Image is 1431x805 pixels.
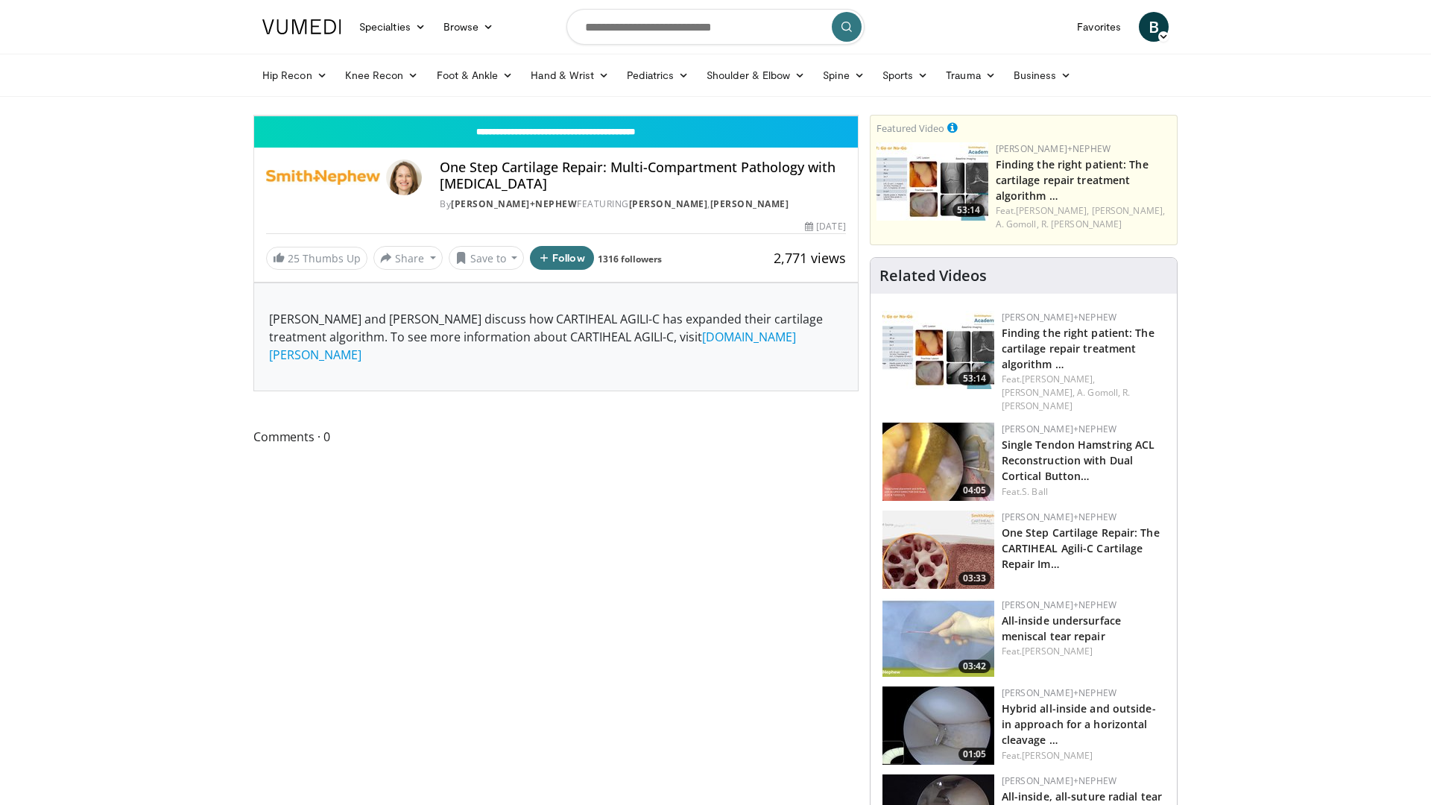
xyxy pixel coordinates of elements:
[882,599,994,677] a: 03:42
[1022,749,1093,762] a: [PERSON_NAME]
[262,19,341,34] img: VuMedi Logo
[1002,613,1121,643] a: All-inside undersurface meniscal tear repair
[1077,386,1120,399] a: A. Gomoll,
[882,511,994,589] img: 781f413f-8da4-4df1-9ef9-bed9c2d6503b.150x105_q85_crop-smart_upscale.jpg
[1068,12,1130,42] a: Favorites
[805,220,845,233] div: [DATE]
[1022,373,1095,385] a: [PERSON_NAME],
[266,160,380,195] img: Smith+Nephew
[996,157,1149,203] a: Finding the right patient: The cartilage repair treatment algorithm …
[350,12,435,42] a: Specialties
[598,253,662,265] a: 1316 followers
[1002,386,1131,412] a: R. [PERSON_NAME]
[1002,511,1116,523] a: [PERSON_NAME]+Nephew
[958,572,991,585] span: 03:33
[254,116,858,116] video-js: Video Player
[440,160,845,192] h4: One Step Cartilage Repair: Multi-Compartment Pathology with [MEDICAL_DATA]
[958,484,991,497] span: 04:05
[1092,204,1165,217] a: [PERSON_NAME],
[774,249,846,267] span: 2,771 views
[958,372,991,385] span: 53:14
[386,160,422,195] img: Avatar
[440,198,845,211] div: By FEATURING ,
[882,686,994,765] img: 364c13b8-bf65-400b-a941-5a4a9c158216.150x105_q85_crop-smart_upscale.jpg
[1002,438,1155,483] a: Single Tendon Hamstring ACL Reconstruction with Dual Cortical Button…
[996,204,1171,231] div: Feat.
[710,198,789,210] a: [PERSON_NAME]
[253,427,859,446] span: Comments 0
[996,218,1039,230] a: A. Gomoll,
[1002,423,1116,435] a: [PERSON_NAME]+Nephew
[958,748,991,761] span: 01:05
[879,267,987,285] h4: Related Videos
[449,246,525,270] button: Save to
[874,60,938,90] a: Sports
[269,311,823,363] span: [PERSON_NAME] and [PERSON_NAME] discuss how CARTIHEAL AGILI-C has expanded their cartilage treatm...
[1002,326,1154,371] a: Finding the right patient: The cartilage repair treatment algorithm …
[953,203,985,217] span: 53:14
[882,311,994,389] a: 53:14
[1022,485,1048,498] a: S. Ball
[1002,525,1160,571] a: One Step Cartilage Repair: The CARTIHEAL Agili-C Cartilage Repair Im…
[882,423,994,501] img: 47fc3831-2644-4472-a478-590317fb5c48.150x105_q85_crop-smart_upscale.jpg
[1002,485,1165,499] div: Feat.
[566,9,865,45] input: Search topics, interventions
[876,142,988,221] a: 53:14
[1002,386,1075,399] a: [PERSON_NAME],
[253,60,336,90] a: Hip Recon
[1005,60,1081,90] a: Business
[288,251,300,265] span: 25
[882,311,994,389] img: 2894c166-06ea-43da-b75e-3312627dae3b.150x105_q85_crop-smart_upscale.jpg
[1002,686,1116,699] a: [PERSON_NAME]+Nephew
[451,198,577,210] a: [PERSON_NAME]+Nephew
[530,246,594,270] button: Follow
[618,60,698,90] a: Pediatrics
[1002,645,1165,658] div: Feat.
[1002,701,1156,747] a: Hybrid all-inside and outside-in approach for a horizontal cleavage …
[882,599,994,677] img: 02c34c8e-0ce7-40b9-85e3-cdd59c0970f9.150x105_q85_crop-smart_upscale.jpg
[373,246,443,270] button: Share
[882,511,994,589] a: 03:33
[266,247,367,270] a: 25 Thumbs Up
[1002,599,1116,611] a: [PERSON_NAME]+Nephew
[1139,12,1169,42] a: B
[336,60,428,90] a: Knee Recon
[1022,645,1093,657] a: [PERSON_NAME]
[1016,204,1089,217] a: [PERSON_NAME],
[522,60,618,90] a: Hand & Wrist
[882,423,994,501] a: 04:05
[876,121,944,135] small: Featured Video
[1002,749,1165,763] div: Feat.
[882,686,994,765] a: 01:05
[435,12,503,42] a: Browse
[698,60,814,90] a: Shoulder & Elbow
[1002,311,1116,323] a: [PERSON_NAME]+Nephew
[629,198,708,210] a: [PERSON_NAME]
[1002,774,1116,787] a: [PERSON_NAME]+Nephew
[958,660,991,673] span: 03:42
[937,60,1005,90] a: Trauma
[876,142,988,221] img: 2894c166-06ea-43da-b75e-3312627dae3b.150x105_q85_crop-smart_upscale.jpg
[996,142,1111,155] a: [PERSON_NAME]+Nephew
[269,329,796,363] a: [DOMAIN_NAME][PERSON_NAME]
[1002,373,1165,413] div: Feat.
[814,60,873,90] a: Spine
[428,60,522,90] a: Foot & Ankle
[1041,218,1122,230] a: R. [PERSON_NAME]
